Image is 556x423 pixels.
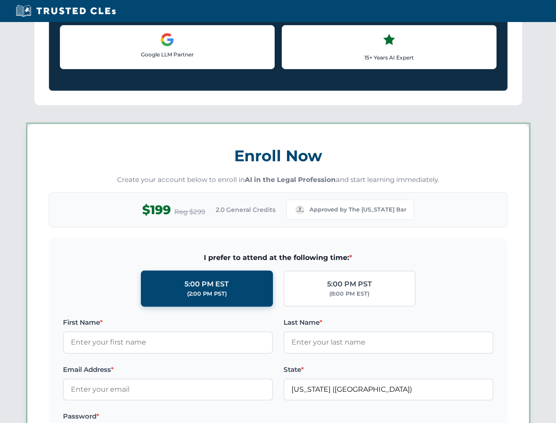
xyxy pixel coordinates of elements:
input: Enter your email [63,378,273,401]
span: Approved by The [US_STATE] Bar [309,205,406,214]
span: $199 [142,200,171,220]
span: Reg $299 [174,207,205,217]
input: Enter your first name [63,331,273,353]
img: Missouri Bar [294,204,306,216]
p: Create your account below to enroll in and start learning immediately. [49,175,508,185]
label: Last Name [284,317,493,328]
span: I prefer to attend at the following time: [63,252,493,263]
p: Google LLM Partner [67,50,267,59]
span: 2.0 General Credits [216,205,276,215]
label: Password [63,411,273,422]
label: State [284,364,493,375]
label: First Name [63,317,273,328]
h3: Enroll Now [49,142,508,170]
p: 15+ Years AI Expert [289,53,489,62]
div: (8:00 PM EST) [329,289,369,298]
input: Missouri (MO) [284,378,493,401]
div: 5:00 PM EST [184,278,229,290]
img: Google [160,33,174,47]
input: Enter your last name [284,331,493,353]
div: (2:00 PM PST) [187,289,227,298]
img: Trusted CLEs [13,4,118,18]
label: Email Address [63,364,273,375]
strong: AI in the Legal Profession [245,175,336,184]
div: 5:00 PM PST [327,278,372,290]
